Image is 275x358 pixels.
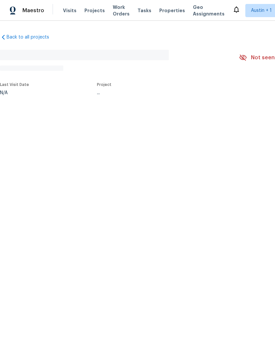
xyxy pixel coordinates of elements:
span: Properties [159,7,185,14]
span: Austin + 1 [251,7,272,14]
span: Projects [84,7,105,14]
span: Visits [63,7,76,14]
span: Geo Assignments [193,4,225,17]
span: Project [97,83,111,87]
span: Work Orders [113,4,130,17]
span: Maestro [22,7,44,14]
span: Tasks [137,8,151,13]
div: ... [97,91,224,95]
